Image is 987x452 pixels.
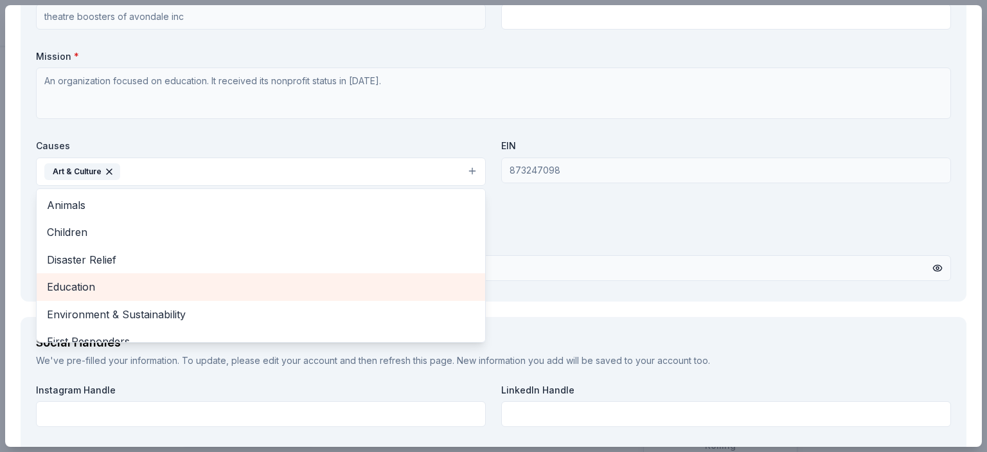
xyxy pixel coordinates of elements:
div: Art & Culture [36,188,486,343]
span: Children [47,224,475,240]
span: Animals [47,197,475,213]
span: First Responders [47,333,475,350]
span: Education [47,278,475,295]
button: Art & Culture [36,158,486,186]
span: Disaster Relief [47,251,475,268]
div: Art & Culture [44,163,120,180]
span: Environment & Sustainability [47,306,475,323]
